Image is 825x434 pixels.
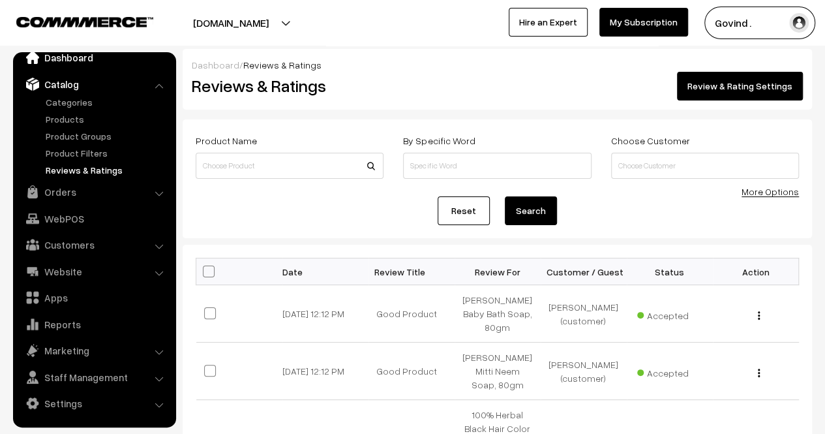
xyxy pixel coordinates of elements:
[758,311,760,320] img: Menu
[16,286,172,309] a: Apps
[16,339,172,362] a: Marketing
[42,163,172,177] a: Reviews & Ratings
[637,305,702,322] span: Accepted
[16,46,172,69] a: Dashboard
[196,153,383,179] input: Choose Product
[368,258,455,285] th: Review Title
[627,258,713,285] th: Status
[704,7,815,39] button: Govind .
[455,258,541,285] th: Review For
[147,7,314,39] button: [DOMAIN_NAME]
[16,392,172,415] a: Settings
[42,146,172,160] a: Product Filters
[541,258,627,285] th: Customer / Guest
[611,153,799,179] input: Choose Customer
[505,196,557,225] button: Search
[16,207,172,230] a: WebPOS
[192,76,382,96] h2: Reviews & Ratings
[789,13,809,33] img: user
[455,343,541,400] td: [PERSON_NAME] Mitti Neem Soap, 80gm
[243,59,322,70] span: Reviews & Ratings
[16,180,172,204] a: Orders
[192,59,239,70] a: Dashboard
[16,313,172,336] a: Reports
[42,95,172,109] a: Categories
[42,112,172,126] a: Products
[42,129,172,143] a: Product Groups
[282,343,368,400] td: [DATE] 12:12 PM
[599,8,688,37] a: My Subscription
[368,285,455,343] td: Good Product
[403,153,591,179] input: Specific Word
[16,260,172,283] a: Website
[541,285,627,343] td: [PERSON_NAME]
[509,8,588,37] a: Hire an Expert
[282,258,368,285] th: Date
[403,134,475,147] label: By Specific Word
[561,373,606,384] span: (customer)
[438,196,490,225] a: Reset
[192,58,803,72] div: /
[16,72,172,96] a: Catalog
[16,233,172,256] a: Customers
[16,13,130,29] a: COMMMERCE
[677,72,803,101] a: Review & Rating Settings
[16,17,153,27] img: COMMMERCE
[742,186,799,197] a: More Options
[196,134,257,147] label: Product Name
[713,258,799,285] th: Action
[16,365,172,389] a: Staff Management
[611,134,690,147] label: Choose Customer
[561,315,606,326] span: (customer)
[282,285,368,343] td: [DATE] 12:12 PM
[758,369,760,377] img: Menu
[541,343,627,400] td: [PERSON_NAME]
[368,343,455,400] td: Good Product
[455,285,541,343] td: [PERSON_NAME] Baby Bath Soap, 80gm
[637,363,702,380] span: Accepted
